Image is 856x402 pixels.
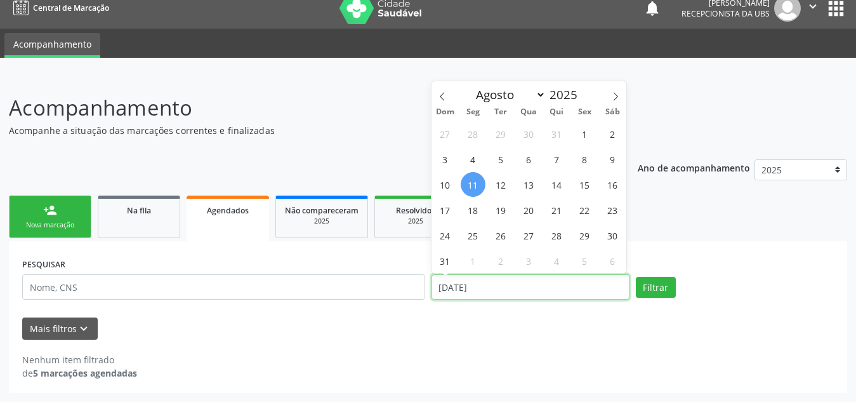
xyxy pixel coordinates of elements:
span: Julho 28, 2025 [461,121,485,146]
label: PESQUISAR [22,255,65,274]
p: Ano de acompanhamento [638,159,750,175]
i: keyboard_arrow_down [77,322,91,336]
span: Agosto 14, 2025 [544,172,569,197]
span: Agosto 9, 2025 [600,147,625,171]
span: Agosto 23, 2025 [600,198,625,222]
span: Agosto 20, 2025 [517,198,541,222]
span: Setembro 1, 2025 [461,248,485,273]
p: Acompanhe a situação das marcações correntes e finalizadas [9,124,596,137]
span: Sex [570,108,598,116]
a: Acompanhamento [4,33,100,58]
span: Agosto 4, 2025 [461,147,485,171]
button: Filtrar [636,277,676,298]
span: Agosto 13, 2025 [517,172,541,197]
div: person_add [43,203,57,217]
span: Setembro 5, 2025 [572,248,597,273]
span: Setembro 4, 2025 [544,248,569,273]
span: Agosto 1, 2025 [572,121,597,146]
p: Acompanhamento [9,92,596,124]
span: Agosto 29, 2025 [572,223,597,248]
strong: 5 marcações agendadas [33,367,137,379]
span: Agosto 12, 2025 [489,172,513,197]
span: Agosto 7, 2025 [544,147,569,171]
span: Setembro 3, 2025 [517,248,541,273]
span: Julho 30, 2025 [517,121,541,146]
span: Agosto 22, 2025 [572,198,597,222]
span: Agosto 27, 2025 [517,223,541,248]
select: Month [470,86,546,104]
span: Agosto 2, 2025 [600,121,625,146]
span: Agosto 18, 2025 [461,198,485,222]
span: Ter [487,108,515,116]
span: Agosto 5, 2025 [489,147,513,171]
span: Agosto 3, 2025 [433,147,458,171]
span: Agosto 15, 2025 [572,172,597,197]
span: Resolvidos [396,205,435,216]
input: Nome, CNS [22,274,425,300]
span: Agosto 10, 2025 [433,172,458,197]
span: Julho 29, 2025 [489,121,513,146]
div: 2025 [285,217,359,226]
span: Julho 31, 2025 [544,121,569,146]
div: de [22,366,137,380]
span: Agosto 8, 2025 [572,147,597,171]
span: Agosto 6, 2025 [517,147,541,171]
span: Na fila [127,205,151,216]
div: 2025 [384,217,447,226]
span: Setembro 6, 2025 [600,248,625,273]
span: Qui [543,108,570,116]
input: Year [546,86,588,103]
span: Agosto 26, 2025 [489,223,513,248]
span: Recepcionista da UBS [682,8,770,19]
span: Sáb [598,108,626,116]
span: Agosto 28, 2025 [544,223,569,248]
span: Seg [459,108,487,116]
span: Agosto 16, 2025 [600,172,625,197]
span: Agosto 24, 2025 [433,223,458,248]
div: Nenhum item filtrado [22,353,137,366]
span: Dom [431,108,459,116]
span: Agosto 11, 2025 [461,172,485,197]
span: Central de Marcação [33,3,109,13]
input: Selecione um intervalo [431,274,629,300]
span: Agosto 30, 2025 [600,223,625,248]
button: Mais filtroskeyboard_arrow_down [22,318,98,340]
span: Qua [515,108,543,116]
div: Nova marcação [18,220,82,230]
span: Agosto 25, 2025 [461,223,485,248]
span: Setembro 2, 2025 [489,248,513,273]
span: Agosto 19, 2025 [489,198,513,222]
span: Agosto 31, 2025 [433,248,458,273]
span: Julho 27, 2025 [433,121,458,146]
span: Agosto 21, 2025 [544,198,569,222]
span: Agendados [207,205,249,216]
span: Agosto 17, 2025 [433,198,458,222]
span: Não compareceram [285,205,359,216]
